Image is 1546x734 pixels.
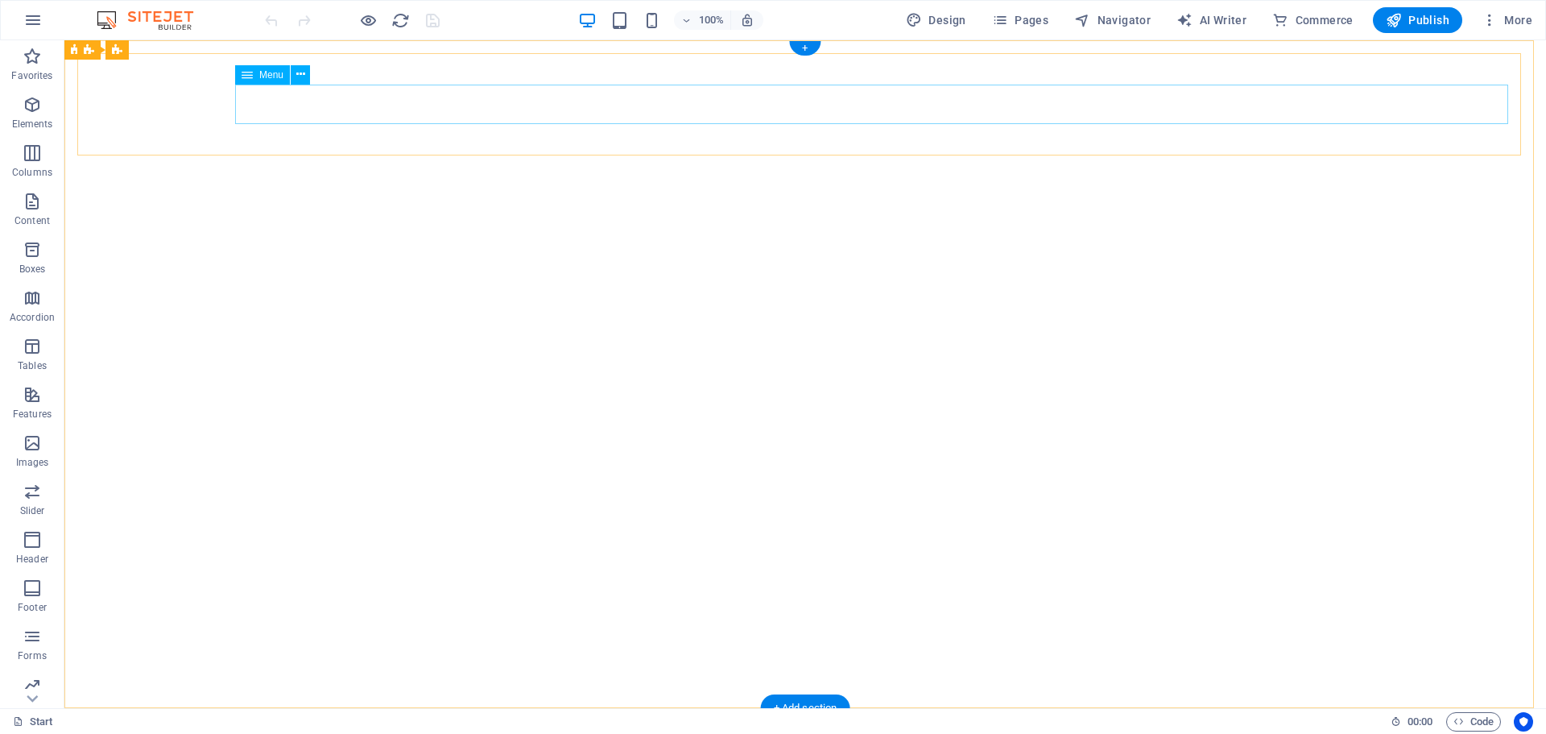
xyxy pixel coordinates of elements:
span: Commerce [1272,12,1354,28]
button: Navigator [1068,7,1157,33]
span: 00 00 [1408,712,1432,732]
p: Slider [20,504,45,517]
button: Usercentrics [1514,712,1533,732]
p: Features [13,408,52,421]
span: Pages [992,12,1048,28]
button: Click here to leave preview mode and continue editing [358,10,378,30]
span: Publish [1386,12,1449,28]
button: AI Writer [1170,7,1253,33]
h6: 100% [698,10,724,30]
i: Reload page [391,11,410,30]
p: Header [16,553,48,566]
span: AI Writer [1176,12,1246,28]
a: Click to cancel selection. Double-click to open Pages [13,712,53,732]
button: Pages [986,7,1055,33]
p: Boxes [19,263,46,276]
p: Columns [12,166,52,179]
button: Commerce [1266,7,1360,33]
button: More [1475,7,1539,33]
p: Favorites [11,69,52,82]
span: : [1419,715,1421,728]
p: Content [14,214,50,227]
span: Navigator [1074,12,1151,28]
p: Images [16,456,49,469]
div: + [789,41,821,56]
button: Publish [1373,7,1462,33]
span: Code [1453,712,1494,732]
p: Accordion [10,311,55,324]
span: More [1482,12,1532,28]
img: Editor Logo [93,10,213,30]
button: reload [391,10,410,30]
p: Tables [18,359,47,372]
span: Menu [259,70,283,80]
button: 100% [674,10,731,30]
span: Design [906,12,966,28]
h6: Session time [1391,712,1433,732]
i: On resize automatically adjust zoom level to fit chosen device. [740,13,754,27]
p: Footer [18,601,47,614]
p: Elements [12,118,53,131]
p: Forms [18,649,47,662]
div: + Add section [761,695,850,722]
button: Code [1446,712,1501,732]
div: Design (Ctrl+Alt+Y) [899,7,973,33]
button: Design [899,7,973,33]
